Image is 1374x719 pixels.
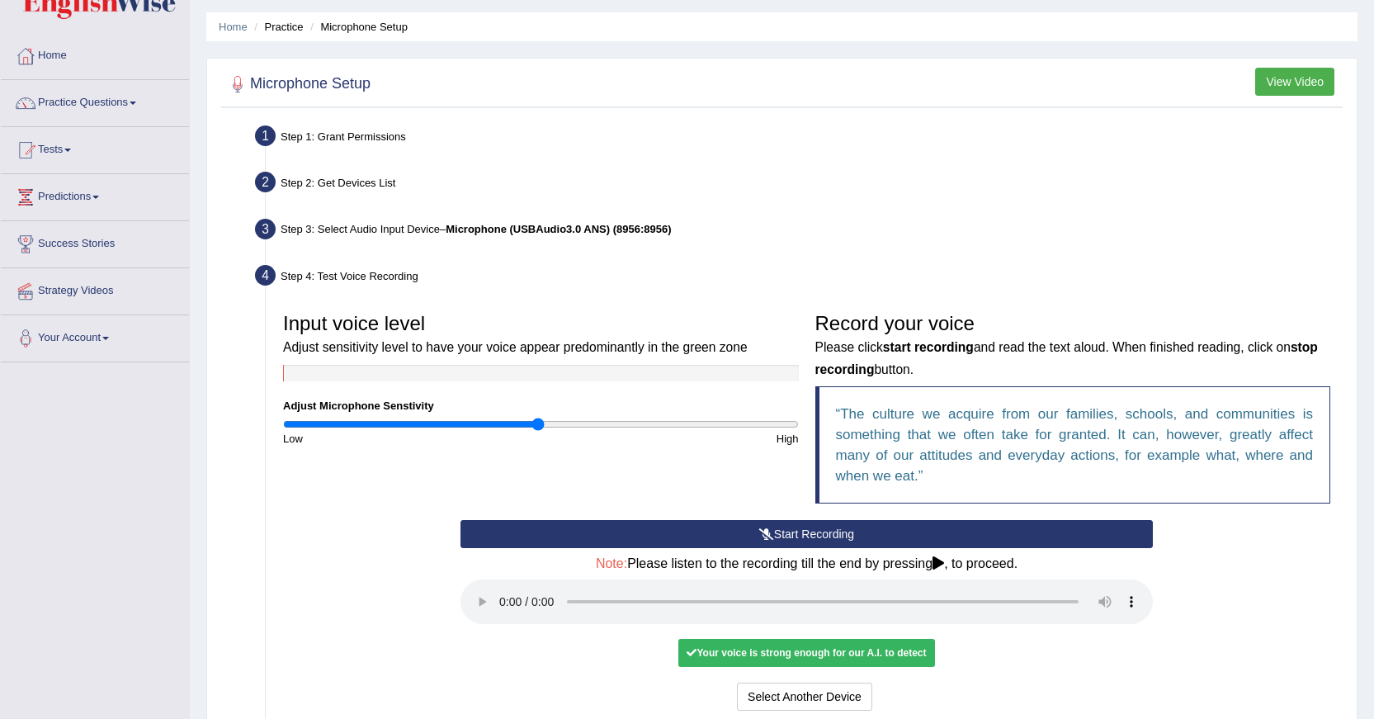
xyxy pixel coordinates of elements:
[275,431,541,447] div: Low
[248,260,1349,296] div: Step 4: Test Voice Recording
[250,19,303,35] li: Practice
[248,167,1349,203] div: Step 2: Get Devices List
[737,683,872,711] button: Select Another Device
[460,556,1153,571] h4: Please listen to the recording till the end by pressing , to proceed.
[1,80,189,121] a: Practice Questions
[1,268,189,310] a: Strategy Videos
[596,556,627,570] span: Note:
[1,315,189,357] a: Your Account
[440,223,672,235] span: –
[283,313,799,357] h3: Input voice level
[1,127,189,168] a: Tests
[219,21,248,33] a: Home
[836,406,1314,484] q: The culture we acquire from our families, schools, and communities is something that we often tak...
[225,72,371,97] h2: Microphone Setup
[248,121,1349,157] div: Step 1: Grant Permissions
[283,340,748,354] small: Adjust sensitivity level to have your voice appear predominantly in the green zone
[460,520,1153,548] button: Start Recording
[1255,68,1334,96] button: View Video
[306,19,408,35] li: Microphone Setup
[815,340,1318,376] b: stop recording
[678,639,934,667] div: Your voice is strong enough for our A.I. to detect
[1,174,189,215] a: Predictions
[248,214,1349,250] div: Step 3: Select Audio Input Device
[446,223,671,235] b: Microphone (USBAudio3.0 ANS) (8956:8956)
[1,221,189,263] a: Success Stories
[883,340,974,354] b: start recording
[815,313,1331,378] h3: Record your voice
[815,340,1318,376] small: Please click and read the text aloud. When finished reading, click on button.
[1,33,189,74] a: Home
[541,431,806,447] div: High
[283,398,434,414] label: Adjust Microphone Senstivity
